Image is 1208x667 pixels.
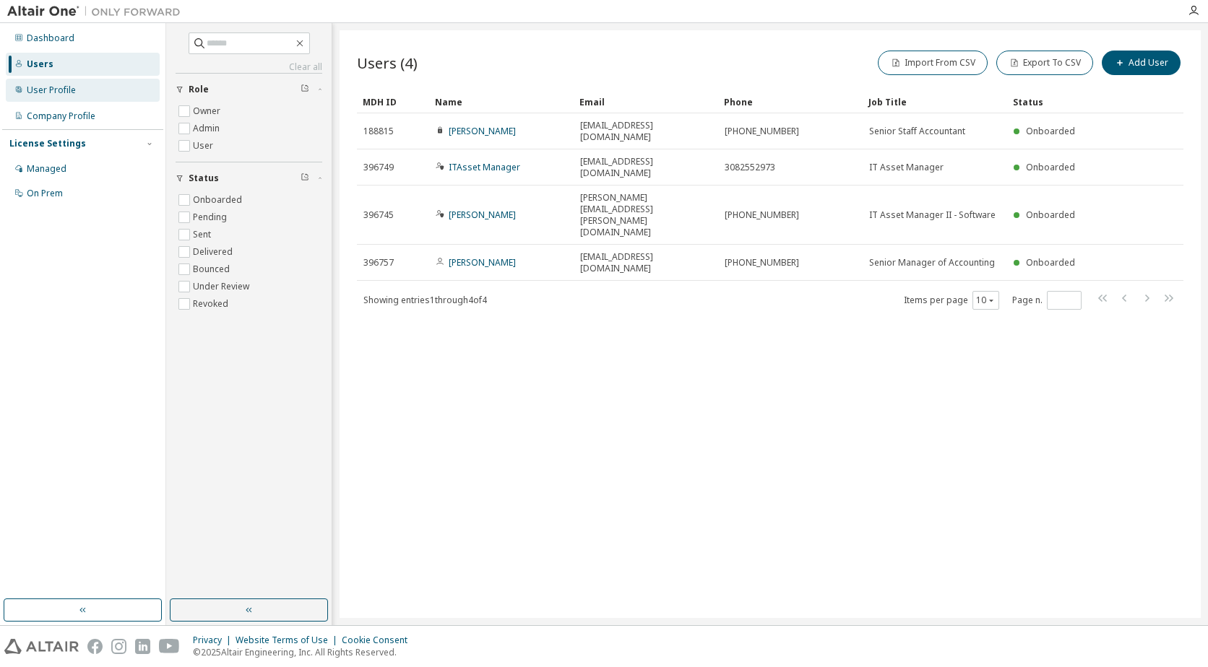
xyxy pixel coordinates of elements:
a: [PERSON_NAME] [449,209,516,221]
span: Senior Staff Accountant [869,126,965,137]
span: [EMAIL_ADDRESS][DOMAIN_NAME] [580,156,712,179]
span: IT Asset Manager [869,162,944,173]
div: Job Title [868,90,1001,113]
div: Website Terms of Use [236,635,342,646]
div: License Settings [9,138,86,149]
button: Add User [1102,51,1181,75]
button: Import From CSV [878,51,988,75]
label: User [193,137,216,154]
a: [PERSON_NAME] [449,125,516,137]
span: Items per page [904,291,999,310]
div: Status [1013,90,1108,113]
label: Sent [193,226,214,243]
div: MDH ID [363,90,423,113]
img: linkedin.svg [135,639,150,654]
div: Email [579,90,712,113]
span: Clear filter [301,84,309,95]
span: 396749 [363,162,394,173]
span: Onboarded [1026,256,1075,269]
span: Page n. [1012,291,1082,310]
label: Pending [193,209,230,226]
span: 3082552973 [725,162,775,173]
button: Export To CSV [996,51,1093,75]
span: [PHONE_NUMBER] [725,209,799,221]
span: [PHONE_NUMBER] [725,257,799,269]
a: Clear all [176,61,322,73]
span: Showing entries 1 through 4 of 4 [363,294,487,306]
span: 396745 [363,209,394,221]
label: Onboarded [193,191,245,209]
div: Cookie Consent [342,635,416,646]
label: Under Review [193,278,252,295]
div: Managed [27,163,66,175]
a: ITAsset Manager [449,161,520,173]
span: Onboarded [1026,209,1075,221]
button: Status [176,162,322,194]
p: © 2025 Altair Engineering, Inc. All Rights Reserved. [193,646,416,658]
button: Role [176,74,322,105]
label: Admin [193,120,223,137]
div: Dashboard [27,32,74,44]
span: Onboarded [1026,161,1075,173]
label: Bounced [193,261,233,278]
div: Name [435,90,568,113]
span: [PHONE_NUMBER] [725,126,799,137]
span: IT Asset Manager II - Software [869,209,996,221]
div: Privacy [193,635,236,646]
img: Altair One [7,4,188,19]
span: 396757 [363,257,394,269]
span: [PERSON_NAME][EMAIL_ADDRESS][PERSON_NAME][DOMAIN_NAME] [580,192,712,238]
div: On Prem [27,188,63,199]
img: facebook.svg [87,639,103,654]
div: User Profile [27,84,76,96]
img: altair_logo.svg [4,639,79,654]
span: Status [189,173,219,184]
span: Users (4) [357,53,418,73]
label: Delivered [193,243,236,261]
span: [EMAIL_ADDRESS][DOMAIN_NAME] [580,251,712,274]
span: [EMAIL_ADDRESS][DOMAIN_NAME] [580,120,712,143]
label: Owner [193,103,223,120]
img: instagram.svg [111,639,126,654]
span: Onboarded [1026,125,1075,137]
span: Role [189,84,209,95]
button: 10 [976,295,996,306]
div: Company Profile [27,110,95,122]
a: [PERSON_NAME] [449,256,516,269]
label: Revoked [193,295,231,313]
div: Phone [724,90,857,113]
span: Senior Manager of Accounting [869,257,995,269]
img: youtube.svg [159,639,180,654]
span: Clear filter [301,173,309,184]
span: 188815 [363,126,394,137]
div: Users [27,58,53,70]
